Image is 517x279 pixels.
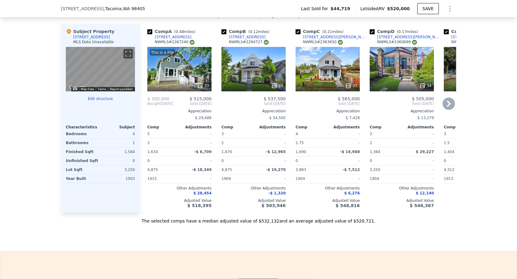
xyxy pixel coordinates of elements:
[221,168,232,172] span: 4,875
[67,83,88,91] img: Google
[444,125,476,130] div: Comp
[377,35,441,40] div: [STREET_ADDRESS][PERSON_NAME]
[147,28,198,35] div: Comp A
[412,96,434,101] span: $ 505,000
[147,96,169,101] span: $ 300,000
[147,186,212,191] div: Other Adjustments
[370,186,434,191] div: Other Adjustments
[269,191,286,195] span: -$ 1,320
[102,130,135,138] div: 4
[444,186,508,191] div: Other Adjustments
[221,101,286,106] span: Sold [DATE]
[398,30,407,34] span: 0.17
[444,150,454,154] span: 1,404
[155,40,195,45] div: NWMLS # 2267240
[221,109,286,114] div: Appreciation
[221,139,252,147] div: 2
[122,6,145,11] span: , WA 98405
[61,213,456,224] div: The selected comps have a median adjusted value of $532,132 and an average adjusted value of $520...
[102,139,135,147] div: 1
[370,101,434,106] span: Sold [DATE]
[296,101,360,106] span: Sold [DATE]
[66,174,99,183] div: Year Built
[197,83,209,89] div: 33
[179,125,212,130] div: Adjustments
[296,186,360,191] div: Other Adjustments
[416,191,434,195] span: $ 12,140
[124,49,133,58] button: Toggle fullscreen view
[296,28,346,35] div: Comp C
[61,6,104,12] span: [STREET_ADDRESS]
[324,30,332,34] span: 0.21
[387,6,410,11] span: $520,000
[370,125,402,130] div: Comp
[444,168,454,172] span: 4,312
[444,28,494,35] div: Comp E
[370,174,401,183] div: 1904
[172,30,198,34] span: ( miles)
[330,6,350,12] span: $44,719
[296,168,306,172] span: 3,883
[181,139,212,147] div: -
[190,40,195,45] img: NWMLS Logo
[150,49,175,56] div: This is a Flip
[403,130,434,138] div: -
[444,132,446,136] span: 3
[173,101,212,106] span: Sold [DATE]
[66,156,99,165] div: Unfinished Sqft
[444,159,446,163] span: 0
[343,168,360,172] span: -$ 7,512
[100,125,135,130] div: Subject
[195,150,212,154] span: -$ 6,709
[102,165,135,174] div: 3,250
[403,165,434,174] div: -
[66,28,114,35] div: Subject Property
[266,168,286,172] span: -$ 19,270
[181,130,212,138] div: -
[444,174,475,183] div: 1913
[67,83,88,91] a: Open this area in Google Maps (opens a new window)
[147,101,161,106] span: Bought
[102,156,135,165] div: 0
[296,159,298,163] span: 0
[418,116,434,120] span: $ 13,279
[73,87,77,90] button: Keyboard shortcuts
[221,174,252,183] div: 1909
[329,174,360,183] div: -
[255,156,286,165] div: -
[296,125,328,130] div: Comp
[104,6,145,12] span: , Tacoma
[417,3,439,14] button: SAVE
[254,125,286,130] div: Adjustments
[246,30,272,34] span: ( miles)
[66,148,99,156] div: Finished Sqft
[346,116,360,120] span: $ 7,428
[229,35,266,40] div: [STREET_ADDRESS]
[66,139,99,147] div: Bathrooms
[303,40,343,45] div: NWMLS # 2363650
[403,156,434,165] div: -
[370,28,420,35] div: Comp D
[255,139,286,147] div: -
[329,130,360,138] div: -
[147,159,150,163] span: 0
[444,35,509,40] a: [STREET_ADDRESS][US_STATE]
[147,174,178,183] div: 1915
[147,150,158,154] span: 1,634
[370,35,441,40] a: [STREET_ADDRESS][PERSON_NAME]
[264,96,286,101] span: $ 537,500
[416,150,434,154] span: $ 29,227
[338,40,343,45] img: NWMLS Logo
[187,203,212,208] span: $ 518,395
[403,174,434,183] div: -
[192,168,212,172] span: -$ 18,349
[221,159,224,163] span: 0
[195,116,212,120] span: $ 29,688
[221,132,224,136] span: 3
[444,2,456,15] button: Show Options
[181,156,212,165] div: -
[193,191,212,195] span: $ 28,454
[66,96,135,101] button: Edit structure
[370,132,372,136] span: 3
[250,30,258,34] span: 0.12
